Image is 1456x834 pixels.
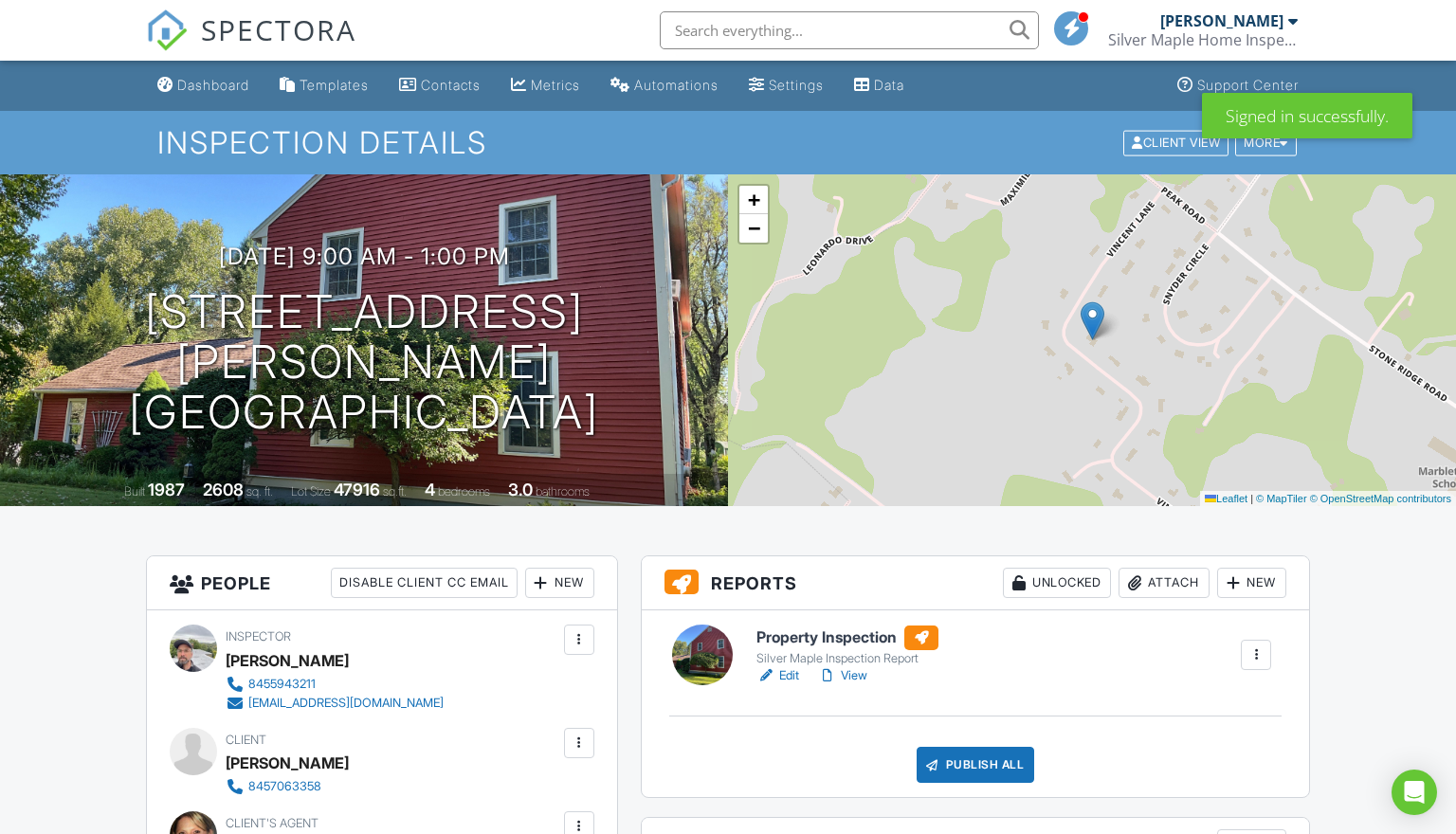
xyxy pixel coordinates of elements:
a: Support Center [1170,68,1306,103]
span: SPECTORA [201,9,356,49]
div: Dashboard [177,77,249,93]
a: Client View [1121,135,1233,149]
a: Contacts [391,68,488,103]
span: sq. ft. [246,484,273,499]
h3: Reports [642,556,1310,610]
div: 8457063358 [248,779,321,794]
span: Built [124,484,145,499]
a: © MapTiler [1256,493,1307,504]
div: More [1235,130,1297,155]
a: Metrics [503,68,588,103]
div: 47916 [334,480,380,499]
div: Contacts [421,77,481,93]
div: New [1217,568,1286,598]
a: Automations (Basic) [603,68,726,103]
a: Settings [741,68,831,103]
span: Client's Agent [226,816,318,830]
div: 1987 [148,480,185,499]
div: Client View [1123,130,1228,155]
input: Search everything... [660,11,1039,49]
div: Unlocked [1003,568,1111,598]
img: Marker [1081,301,1104,340]
div: Attach [1119,568,1210,598]
div: 4 [425,480,435,499]
span: bathrooms [536,484,590,499]
div: [PERSON_NAME] [226,749,349,777]
span: Client [226,733,266,747]
span: | [1250,493,1253,504]
a: 8457063358 [226,777,334,796]
div: Metrics [531,77,580,93]
div: New [525,568,594,598]
div: 3.0 [508,480,533,499]
a: Templates [272,68,376,103]
span: bedrooms [438,484,490,499]
span: Inspector [226,629,291,644]
div: Settings [769,77,824,93]
div: Publish All [917,747,1035,783]
div: 8455943211 [248,677,316,692]
div: Silver Maple Inspection Report [756,651,938,666]
span: Lot Size [291,484,331,499]
h3: [DATE] 9:00 am - 1:00 pm [219,244,510,269]
h3: People [147,556,617,610]
div: Disable Client CC Email [331,568,518,598]
a: 8455943211 [226,675,444,694]
a: SPECTORA [146,26,356,65]
h1: [STREET_ADDRESS][PERSON_NAME] [GEOGRAPHIC_DATA] [30,287,698,437]
div: Templates [300,77,369,93]
div: Automations [634,77,719,93]
div: [EMAIL_ADDRESS][DOMAIN_NAME] [248,696,444,711]
a: View [818,666,867,685]
span: + [748,188,760,211]
div: Data [874,77,904,93]
a: [EMAIL_ADDRESS][DOMAIN_NAME] [226,694,444,713]
a: Data [846,68,912,103]
img: The Best Home Inspection Software - Spectora [146,9,188,51]
a: Zoom in [739,186,768,214]
div: [PERSON_NAME] [226,646,349,675]
div: Support Center [1197,77,1299,93]
h6: Property Inspection [756,625,938,650]
h1: Inspection Details [157,126,1298,159]
span: − [748,216,760,240]
a: Edit [756,666,799,685]
a: Property Inspection Silver Maple Inspection Report [756,625,938,667]
a: Leaflet [1205,493,1247,504]
span: sq.ft. [383,484,407,499]
a: © OpenStreetMap contributors [1310,493,1451,504]
div: 2608 [203,480,244,499]
a: Zoom out [739,214,768,243]
a: Dashboard [150,68,257,103]
div: Silver Maple Home Inspections LLC [1108,30,1298,49]
div: Signed in successfully. [1202,93,1412,138]
div: Open Intercom Messenger [1392,770,1437,815]
div: [PERSON_NAME] [1160,11,1283,30]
